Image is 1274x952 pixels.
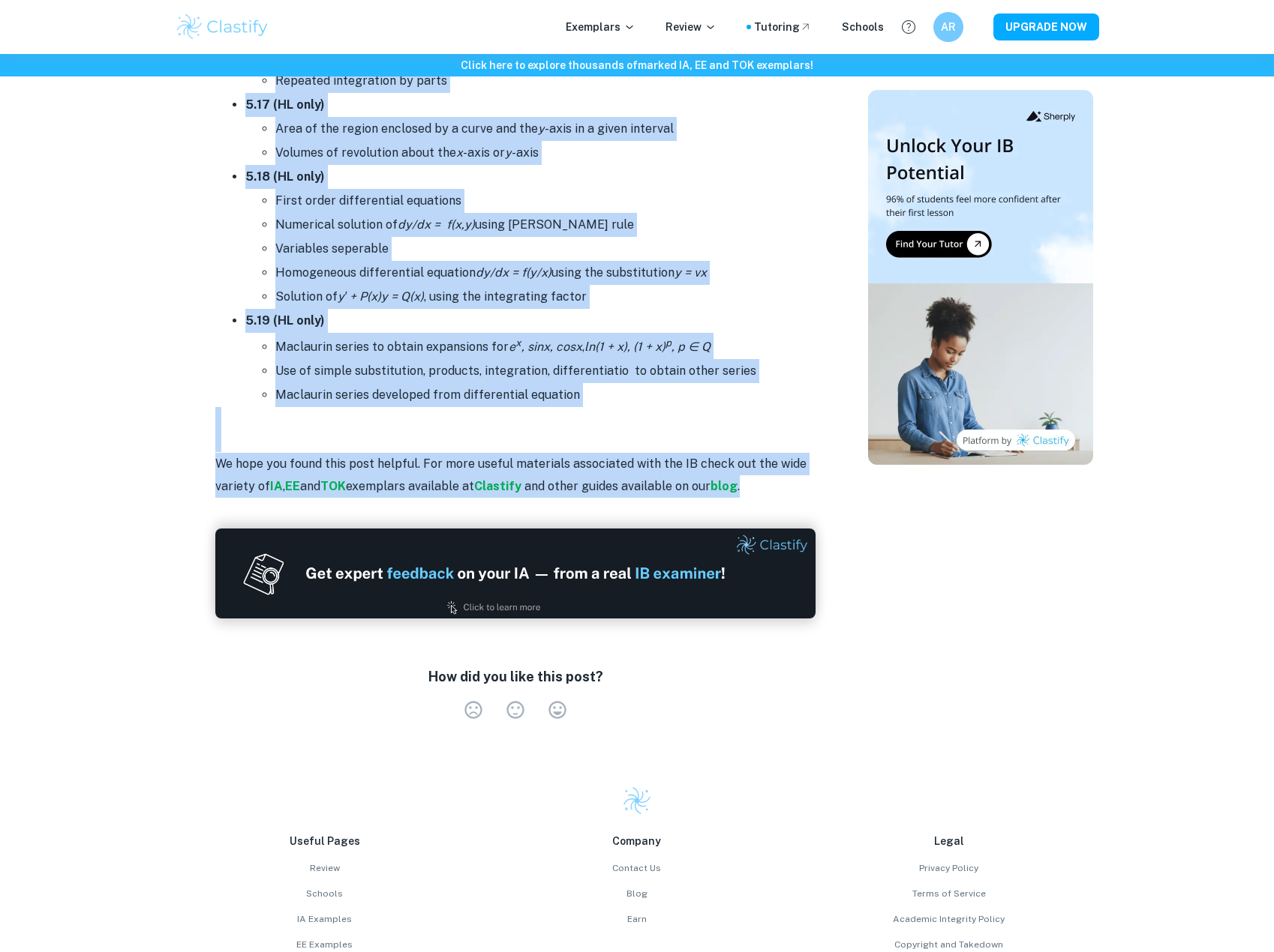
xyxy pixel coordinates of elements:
[896,14,921,40] button: Help and Feedback
[584,340,711,354] i: ln(1 + x), (1 + x) , p ∈ Q
[566,19,635,35] p: Exemplars
[675,265,707,280] i: y = vx
[842,19,884,35] a: Schools
[275,213,816,237] li: Numerical solution of using [PERSON_NAME] rule
[175,938,475,951] a: EE Examples
[799,833,1099,849] p: Legal
[175,861,475,875] a: Review
[175,833,475,849] p: Useful Pages
[799,861,1099,875] a: Privacy Policy
[509,340,582,354] i: e , sinx, cosx
[275,383,816,407] li: Maclaurin series developed from differential equation
[474,479,524,493] a: Clastify
[275,141,816,165] li: Volumes of revolution about the -axis or -axis
[993,13,1099,40] button: UPGRADE NOW
[175,887,475,900] a: Schools
[275,333,816,359] li: Maclaurin series to obtain expansions for ,
[245,97,325,112] strong: 5.17 (HL only)
[215,453,816,498] p: We hope you found this post helpful. For more useful materials associated with the IB check out t...
[754,19,812,35] a: Tutoring
[487,833,787,849] p: Company
[3,57,1271,73] h6: Click here to explore thousands of marked IA, EE and TOK exemplars !
[538,121,545,136] i: y
[487,912,787,926] a: Earn
[456,145,463,160] i: x
[711,479,738,493] a: blog
[275,189,816,213] li: First order differential equations
[428,666,603,687] h6: How did you like this post?
[245,169,325,184] strong: 5.18 (HL only)
[398,217,475,232] i: dy/dx = f(x,y)
[666,19,717,35] p: Review
[338,289,424,304] i: y′ + P(x)y = Q(x)
[275,117,816,141] li: Area of the region enclosed by a curve and the -axis in a given interval
[515,337,521,349] sup: x
[933,12,963,42] button: AR
[275,261,816,285] li: Homogeneous differential equation using the substitution
[487,887,787,900] a: Blog
[487,861,787,875] a: Contact Us
[799,887,1099,900] a: Terms of Service
[622,786,652,816] img: Clastify logo
[320,479,346,493] a: TOK
[245,313,325,328] strong: 5.19 (HL only)
[474,479,521,493] strong: Clastify
[175,12,270,42] img: Clastify logo
[275,359,816,383] li: Use of simple substitution, products, integration, differentiatio to obtain other series
[799,912,1099,926] a: Academic Integrity Policy
[868,90,1093,465] img: Thumbnail
[270,479,283,493] a: IA
[215,528,816,618] img: Ad
[799,938,1099,951] a: Copyright and Takedown
[275,285,816,309] li: Solution of , using the integrating factor
[666,337,672,349] sup: p
[175,912,475,926] a: IA Examples
[476,265,551,280] i: dy/dx = f(y/x)
[275,237,816,261] li: Variables seperable
[505,145,512,160] i: y
[285,479,300,493] a: EE
[940,19,957,35] h6: AR
[275,69,816,93] li: Repeated integration by parts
